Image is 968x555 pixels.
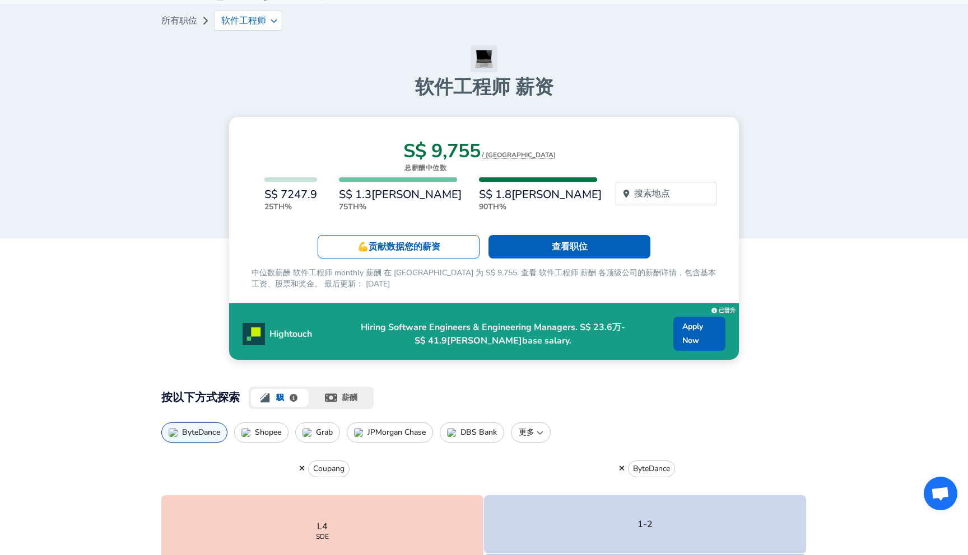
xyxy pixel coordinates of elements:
[264,201,317,213] p: 25th%
[516,427,546,438] p: 更多
[460,428,497,437] p: DBS Bank
[269,327,312,341] p: Hightouch
[354,428,363,437] img: JPMorgan ChaseIcon
[221,16,266,26] p: 软件工程师
[403,139,556,163] h3: S$ 9,755
[634,187,670,200] p: 搜索地点
[471,45,497,72] img: 软件工程师 Icon
[161,422,227,443] button: ByteDance
[357,240,440,253] p: 💪 贡献数据
[308,460,350,477] button: Coupang
[313,463,345,474] p: Coupang
[552,240,588,253] p: 查看职位
[339,201,457,213] p: 75th%
[440,422,504,443] button: DBS Bank
[241,428,250,437] img: ShopeeIcon
[404,241,440,253] span: 您的薪资
[711,304,736,314] a: 已晋升
[182,428,220,437] p: ByteDance
[252,267,716,290] p: 中位数薪酬 软件工程师 monthly 薪酬 在 [GEOGRAPHIC_DATA] 为 S$ 9,755. 查看 软件工程师 薪酬 各顶级公司的薪酬详情，包含基本工资、股票和奖金。 最后更新：...
[302,428,311,437] img: GrabIcon
[260,393,270,403] img: levels.fyi logo
[488,235,650,258] a: 查看职位
[339,189,457,201] h6: S$ 1.3[PERSON_NAME]
[234,422,288,443] button: Shopee
[243,323,265,345] img: Promo Logo
[312,321,673,347] p: Hiring Software Engineers & Engineering Managers. S$ 23.6万-S$ 41.9[PERSON_NAME]base salary.
[316,428,333,437] p: Grab
[479,189,597,201] h6: S$ 1.8[PERSON_NAME]
[311,387,373,409] button: 薪酬
[447,428,456,437] img: DBS BankIcon
[633,463,670,474] p: ByteDance
[673,317,725,351] a: Apply Now
[161,10,197,32] a: 所有职位
[317,520,328,533] p: L4
[482,151,556,159] button: / [GEOGRAPHIC_DATA]
[404,163,556,173] p: 总薪酬中位数
[318,235,480,258] a: 💪贡献数据您的薪资
[264,189,317,201] h6: S$ 7247.9
[161,389,240,407] h2: 按以下方式探索
[347,422,433,443] button: JPMorgan Chase
[255,428,281,437] p: Shopee
[295,422,340,443] button: Grab
[924,477,957,510] a: 开放式聊天
[316,533,329,540] span: SDE
[628,460,675,477] button: ByteDance
[511,422,551,443] button: 更多
[169,428,178,437] img: ByteDanceIcon
[479,201,597,213] p: 90th%
[161,76,807,99] h1: 软件工程师 薪资
[637,518,653,531] p: 1-2
[484,495,807,554] button: 1-2
[249,387,311,409] button: levels.fyi logo职级
[367,428,426,437] p: JPMorgan Chase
